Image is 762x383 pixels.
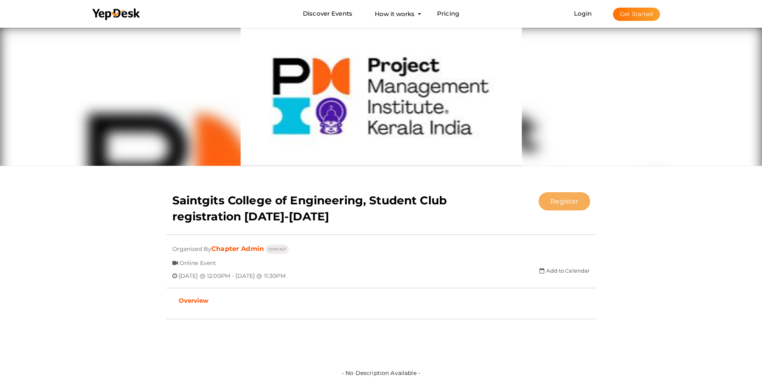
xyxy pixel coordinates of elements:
button: CONTACT [266,244,289,254]
b: Overview [179,297,209,304]
img: FIU3JXK4_normal.png [241,26,522,166]
button: Register [539,192,590,210]
a: Discover Events [303,6,352,21]
label: - No Description Available - [342,327,420,379]
b: Saintgits College of Engineering, Student Club registration [DATE]-[DATE] [172,194,447,223]
span: [DATE] @ 12:00PM - [DATE] @ 11:30PM [179,266,286,279]
a: Overview [173,291,215,311]
button: How it works [372,6,417,21]
button: Get Started [613,8,660,21]
a: Add to Calendar [539,267,590,274]
span: Organized By [172,239,212,253]
span: Online Event [180,253,217,267]
a: Chapter Admin [211,245,264,253]
a: Login [574,10,592,17]
a: Pricing [437,6,459,21]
